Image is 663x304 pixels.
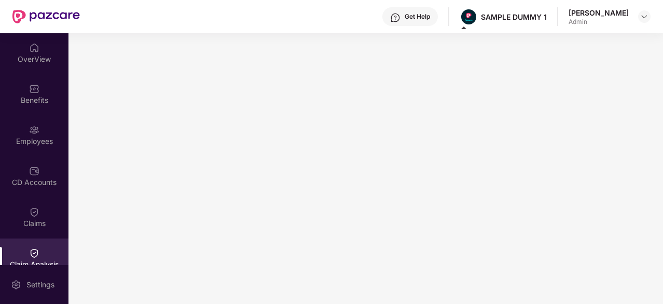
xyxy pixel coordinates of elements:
div: Get Help [405,12,430,21]
img: New Pazcare Logo [12,10,80,23]
img: Pazcare_Alternative_logo-01-01.png [461,9,476,24]
div: Admin [569,18,629,26]
div: SAMPLE DUMMY 1 [481,12,547,22]
img: svg+xml;base64,PHN2ZyBpZD0iQ2xhaW0iIHhtbG5zPSJodHRwOi8vd3d3LnczLm9yZy8yMDAwL3N2ZyIgd2lkdGg9IjIwIi... [29,207,39,217]
img: svg+xml;base64,PHN2ZyBpZD0iQ0RfQWNjb3VudHMiIGRhdGEtbmFtZT0iQ0QgQWNjb3VudHMiIHhtbG5zPSJodHRwOi8vd3... [29,166,39,176]
img: svg+xml;base64,PHN2ZyBpZD0iQ2xhaW0iIHhtbG5zPSJodHRwOi8vd3d3LnczLm9yZy8yMDAwL3N2ZyIgd2lkdGg9IjIwIi... [29,248,39,258]
img: svg+xml;base64,PHN2ZyBpZD0iU2V0dGluZy0yMHgyMCIgeG1sbnM9Imh0dHA6Ly93d3cudzMub3JnLzIwMDAvc3ZnIiB3aW... [11,280,21,290]
img: svg+xml;base64,PHN2ZyBpZD0iRHJvcGRvd24tMzJ4MzIiIHhtbG5zPSJodHRwOi8vd3d3LnczLm9yZy8yMDAwL3N2ZyIgd2... [640,12,648,21]
img: svg+xml;base64,PHN2ZyBpZD0iSGVscC0zMngzMiIgeG1sbnM9Imh0dHA6Ly93d3cudzMub3JnLzIwMDAvc3ZnIiB3aWR0aD... [390,12,400,23]
img: svg+xml;base64,PHN2ZyBpZD0iQmVuZWZpdHMiIHhtbG5zPSJodHRwOi8vd3d3LnczLm9yZy8yMDAwL3N2ZyIgd2lkdGg9Ij... [29,84,39,94]
img: svg+xml;base64,PHN2ZyBpZD0iSG9tZSIgeG1sbnM9Imh0dHA6Ly93d3cudzMub3JnLzIwMDAvc3ZnIiB3aWR0aD0iMjAiIG... [29,43,39,53]
div: [PERSON_NAME] [569,8,629,18]
div: Settings [23,280,58,290]
img: svg+xml;base64,PHN2ZyBpZD0iRW1wbG95ZWVzIiB4bWxucz0iaHR0cDovL3d3dy53My5vcmcvMjAwMC9zdmciIHdpZHRoPS... [29,125,39,135]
